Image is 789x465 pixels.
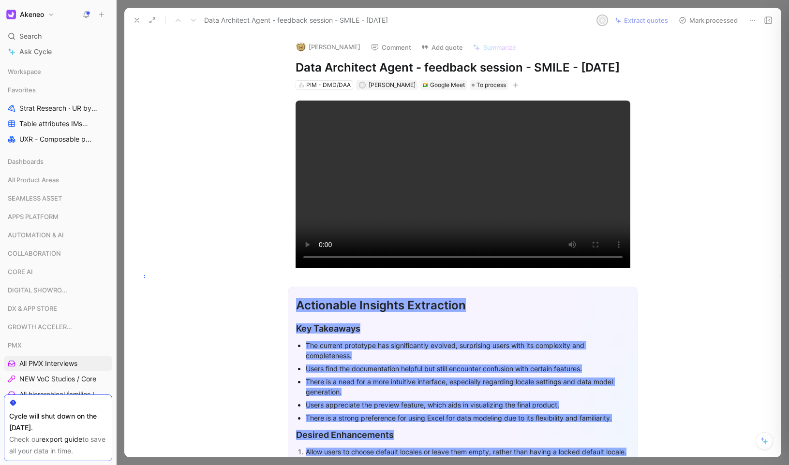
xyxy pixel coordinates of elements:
div: Workspace [4,64,112,79]
span: UXR - Composable products [19,134,94,145]
div: All Product Areas [4,173,112,190]
div: DX & APP STORE [4,301,112,316]
div: DX & APP STORE [4,301,112,319]
span: Summarize [483,43,516,52]
span: Ask Cycle [19,46,52,58]
div: PMX [4,338,112,352]
span: The current prototype has significantly evolved, surprising users with its complexity and complet... [306,341,586,360]
h1: Akeneo [20,10,44,19]
button: Summarize [468,41,521,54]
span: Users appreciate the preview feature, which aids in visualizing the final product. [306,401,559,409]
span: SEAMLESS ASSET [8,193,62,203]
button: logo[PERSON_NAME] [292,40,365,54]
div: To process [470,80,508,90]
div: DIGITAL SHOWROOM [4,283,112,300]
img: Akeneo [6,10,16,19]
a: export guide [42,435,82,443]
span: Actionable Insights Extraction [296,298,466,312]
span: All PMX Interviews [19,359,77,368]
div: Dashboards [4,154,112,169]
span: APPS PLATFORM [8,212,59,221]
span: DX & APP STORE [8,304,57,313]
div: APPS PLATFORM [4,209,112,227]
div: SEAMLESS ASSET [4,191,112,205]
a: UXR - Composable products [4,132,112,146]
div: Search [4,29,112,44]
a: All PMX Interviews [4,356,112,371]
span: COLLABORATION [8,248,61,258]
div: AUTOMATION & AI [4,228,112,242]
span: All hierarchical families Interviews [19,390,101,399]
img: logo [296,42,306,52]
span: Table attributes IMs [19,119,89,129]
div: PIM - DMD/DAA [306,80,351,90]
div: Check our to save all your data in time. [9,434,107,457]
span: To process [476,80,506,90]
span: GROWTH ACCELERATION [8,322,74,332]
h1: Data Architect Agent - feedback session - SMILE - [DATE] [296,60,630,75]
div: Google Meet [430,80,465,90]
div: s [597,15,607,25]
span: NEW VoC Studios / Core [19,374,96,384]
span: PMX [8,340,22,350]
div: Dashboards [4,154,112,172]
span: Allow users to choose default locales or leave them empty, rather than having a locked default lo... [306,448,626,456]
span: DIGITAL SHOWROOM [8,285,72,295]
span: Desired Enhancements [296,430,394,440]
span: [PERSON_NAME] [369,81,416,88]
a: Ask Cycle [4,44,112,59]
span: All Product Areas [8,175,59,185]
button: Extract quotes [610,14,672,27]
span: Strat Research · UR by project [19,103,97,114]
a: Strat Research · UR by project [4,101,112,116]
div: All Product Areas [4,173,112,187]
div: GROWTH ACCELERATION [4,320,112,337]
span: Search [19,30,42,42]
a: NEW VoC Studios / Core [4,372,112,386]
span: CORE AI [8,267,33,276]
button: Comment [367,41,416,54]
span: Dashboards [8,157,44,166]
div: AUTOMATION & AI [4,228,112,245]
div: COLLABORATION [4,246,112,261]
span: Workspace [8,67,41,76]
div: Cycle will shut down on the [DATE]. [9,410,107,434]
div: S [360,83,365,88]
div: DIGITAL SHOWROOM [4,283,112,297]
button: Mark processed [674,14,742,27]
a: Table attributes IMsPMX [4,116,112,131]
div: SEAMLESS ASSET [4,191,112,208]
span: Data Architect Agent - feedback session - SMILE - [DATE] [204,15,388,26]
span: There is a need for a more intuitive interface, especially regarding locale settings and data mod... [306,378,615,396]
div: Favorites [4,83,112,97]
div: GROWTH ACCELERATION [4,320,112,334]
span: There is a strong preference for using Excel for data modeling due to its flexibility and familia... [306,414,612,422]
span: Users find the documentation helpful but still encounter confusion with certain features. [306,364,582,373]
span: Favorites [8,85,36,95]
button: Add quote [417,41,467,54]
div: APPS PLATFORM [4,209,112,224]
div: COLLABORATION [4,246,112,263]
div: CORE AI [4,264,112,279]
a: All hierarchical families Interviews [4,387,112,402]
button: AkeneoAkeneo [4,8,57,21]
span: AUTOMATION & AI [8,230,64,240]
div: CORE AI [4,264,112,282]
span: Key Takeaways [296,323,360,334]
